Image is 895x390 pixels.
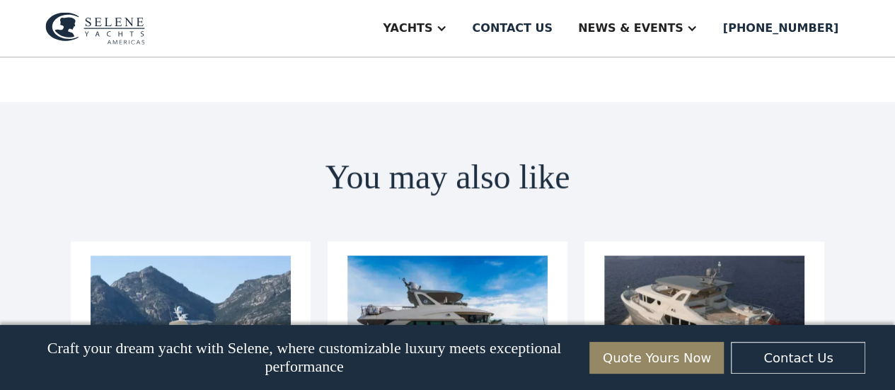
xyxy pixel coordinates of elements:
a: Quote Yours Now [589,342,724,374]
p: Craft your dream yacht with Selene, where customizable luxury meets exceptional performance [30,339,579,376]
div: News & EVENTS [578,20,683,37]
div: [PHONE_NUMBER] [723,20,838,37]
img: logo [45,12,145,45]
div: Yachts [383,20,432,37]
div: Contact us [472,20,553,37]
h2: You may also like [325,159,570,196]
a: Contact Us [731,342,865,374]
